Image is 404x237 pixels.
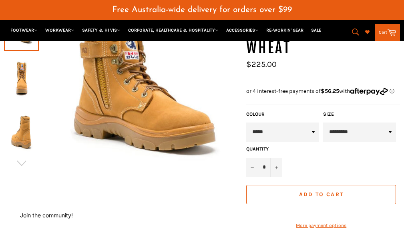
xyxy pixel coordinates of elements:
[308,24,324,36] a: SALE
[7,24,41,36] a: FOOTWEAR
[323,111,396,118] label: Size
[112,6,292,14] span: Free Australia-wide delivery for orders over $99
[246,222,396,229] a: More payment options
[299,191,344,198] span: Add to Cart
[263,24,307,36] a: RE-WORKIN' GEAR
[42,24,78,36] a: WORKWEAR
[8,57,35,101] img: STEEL BLUE 312152 ARGYLE ZIP SIDE - WHEAT - Workin' Gear
[246,60,277,69] span: $225.00
[246,111,319,118] label: COLOUR
[375,24,400,41] a: Cart
[79,24,124,36] a: SAFETY & HI VIS
[270,158,282,177] button: Increase item quantity by one
[246,146,282,153] label: Quantity
[223,24,262,36] a: ACCESSORIES
[125,24,222,36] a: CORPORATE, HEALTHCARE & HOSPITALITY
[246,158,258,177] button: Reduce item quantity by one
[8,110,35,155] img: STEEL BLUE 312152 ARGYLE ZIP SIDE - WHEAT - Workin' Gear
[20,212,73,219] button: Join the community!
[246,185,396,204] button: Add to Cart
